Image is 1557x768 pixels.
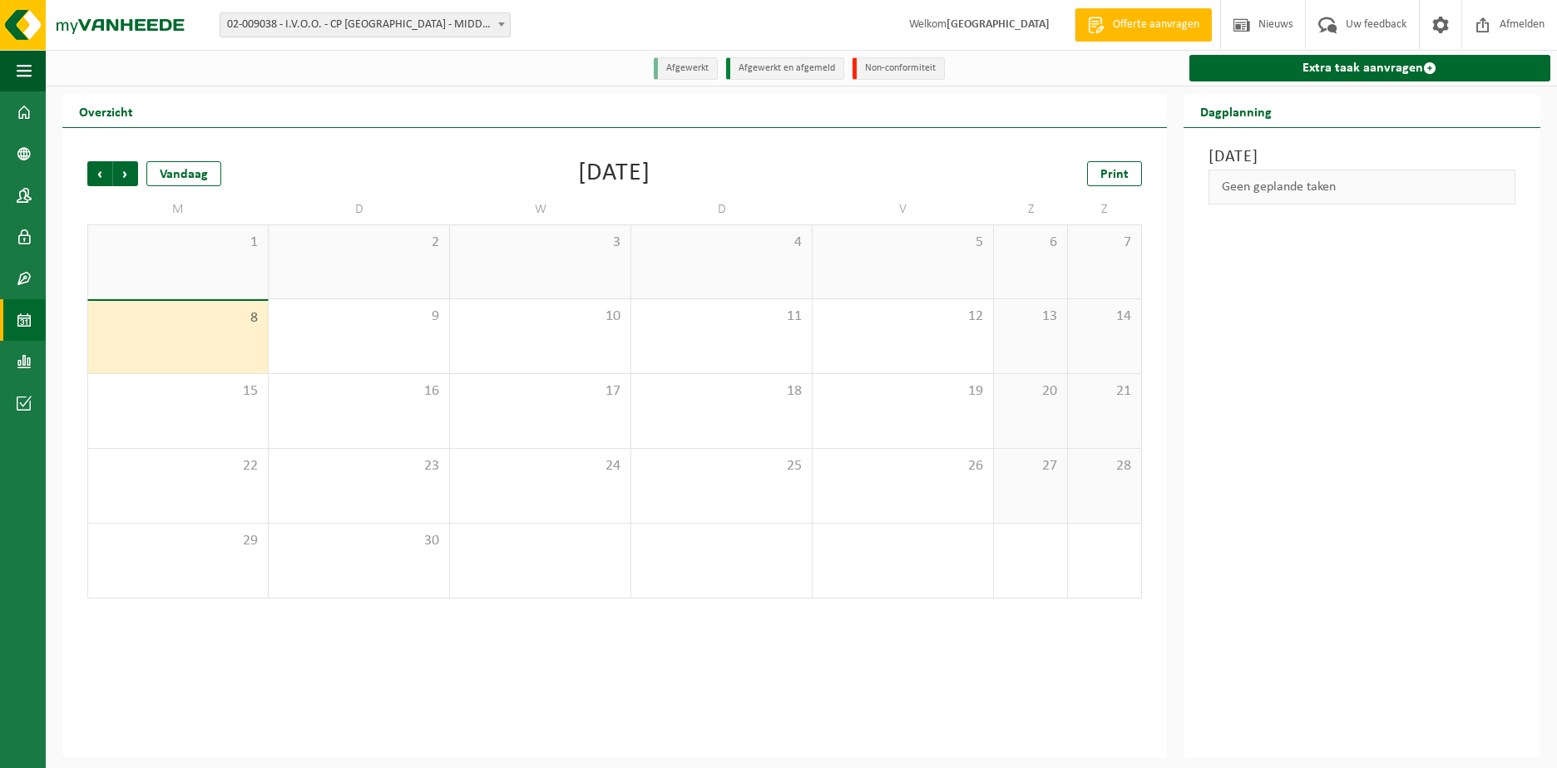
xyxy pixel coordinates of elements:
[1209,170,1515,204] div: Geen geplande taken
[1087,161,1142,186] a: Print
[1076,308,1133,326] span: 14
[1002,382,1059,401] span: 20
[821,234,985,252] span: 5
[458,234,622,252] span: 3
[87,161,112,186] span: Vorige
[1076,234,1133,252] span: 7
[62,95,150,127] h2: Overzicht
[853,57,945,80] li: Non-conformiteit
[450,194,631,224] td: W
[96,234,259,252] span: 1
[726,57,844,80] li: Afgewerkt en afgemeld
[1100,168,1129,181] span: Print
[631,194,813,224] td: D
[277,532,441,550] span: 30
[1076,382,1133,401] span: 21
[640,308,803,326] span: 11
[654,57,718,80] li: Afgewerkt
[277,308,441,326] span: 9
[640,382,803,401] span: 18
[1002,234,1059,252] span: 6
[994,194,1068,224] td: Z
[87,194,269,224] td: M
[578,161,650,186] div: [DATE]
[1075,8,1212,42] a: Offerte aanvragen
[821,382,985,401] span: 19
[640,234,803,252] span: 4
[458,457,622,475] span: 24
[1068,194,1142,224] td: Z
[1002,457,1059,475] span: 27
[220,13,510,37] span: 02-009038 - I.V.O.O. - CP MIDDELKERKE - MIDDELKERKE
[96,382,259,401] span: 15
[1076,457,1133,475] span: 28
[1209,145,1515,170] h3: [DATE]
[1189,55,1550,81] a: Extra taak aanvragen
[8,731,278,768] iframe: chat widget
[640,457,803,475] span: 25
[277,382,441,401] span: 16
[277,457,441,475] span: 23
[1002,308,1059,326] span: 13
[1109,17,1204,33] span: Offerte aanvragen
[277,234,441,252] span: 2
[96,309,259,327] span: 8
[821,308,985,326] span: 12
[220,12,511,37] span: 02-009038 - I.V.O.O. - CP MIDDELKERKE - MIDDELKERKE
[813,194,994,224] td: V
[146,161,221,186] div: Vandaag
[458,308,622,326] span: 10
[947,18,1050,31] strong: [GEOGRAPHIC_DATA]
[96,457,259,475] span: 22
[96,532,259,550] span: 29
[1184,95,1288,127] h2: Dagplanning
[113,161,138,186] span: Volgende
[269,194,450,224] td: D
[458,382,622,401] span: 17
[821,457,985,475] span: 26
